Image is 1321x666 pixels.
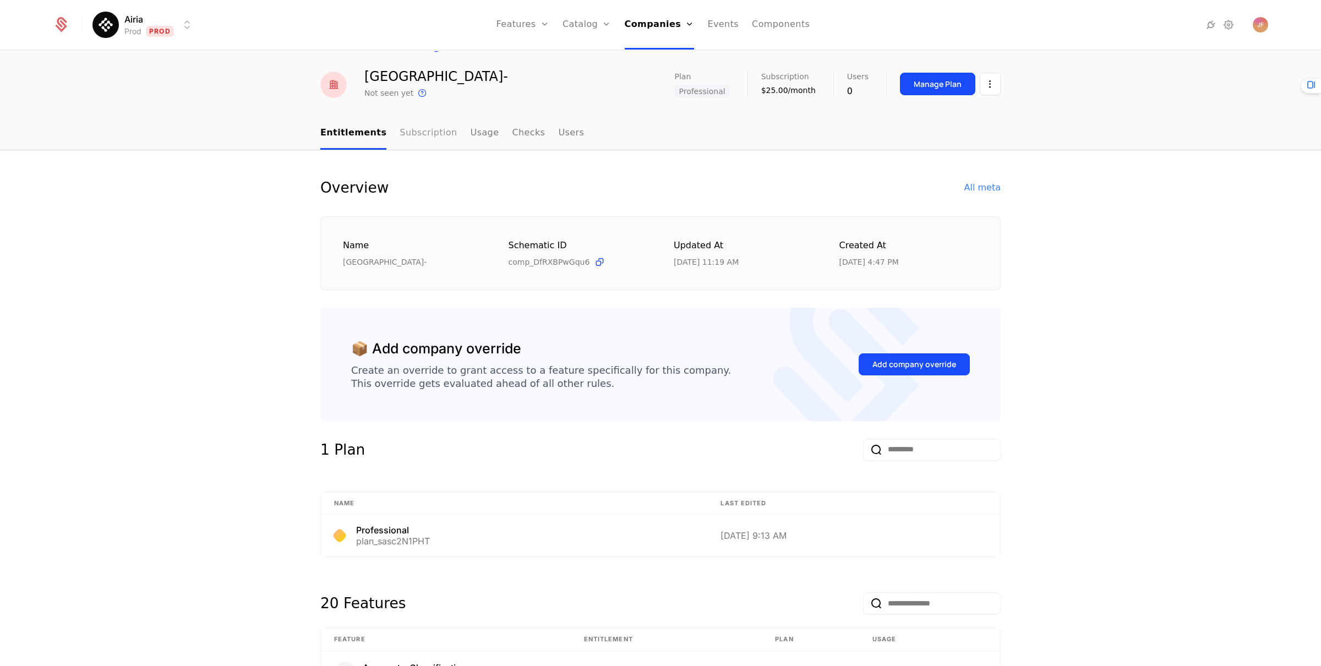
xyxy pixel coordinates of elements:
div: [DATE] 9:13 AM [720,531,987,540]
div: 8/15/25, 11:19 AM [674,256,739,268]
a: Integrations [1204,18,1218,31]
th: plan [762,628,859,651]
div: Created at [839,239,979,253]
th: Name [321,492,707,515]
div: All meta [964,181,1001,194]
a: Subscription [400,117,457,150]
div: Add company override [872,359,956,370]
button: Manage Plan [900,73,975,95]
div: 0 [847,85,869,98]
span: Users [847,73,869,80]
span: Airia [124,13,143,26]
div: plan_sasc2N1PHT [356,537,430,545]
img: Rocket Park- [320,72,347,98]
span: comp_DfRXBPwGqu6 [509,256,590,268]
div: 1 Plan [320,439,365,461]
th: Last edited [707,492,1000,515]
div: Prod [124,26,141,37]
nav: Main [320,117,1001,150]
img: Airia [92,12,119,38]
span: Professional [674,85,729,98]
span: Prod [146,26,174,37]
div: Professional [356,526,430,534]
a: Users [558,117,584,150]
span: Plan [674,73,691,80]
th: Usage [859,628,1000,651]
button: Select environment [96,13,194,37]
div: [GEOGRAPHIC_DATA]- [364,70,508,83]
button: Select action [980,73,1001,95]
button: Add company override [859,353,970,375]
div: 8/13/25, 4:47 PM [839,256,899,268]
div: 20 Features [320,592,406,614]
div: $25.00/month [761,85,816,96]
a: Checks [512,117,545,150]
div: Manage Plan [914,79,962,90]
ul: Choose Sub Page [320,117,584,150]
div: [GEOGRAPHIC_DATA]- [343,256,482,268]
div: Name [343,239,482,253]
img: Julia Floreak [1253,17,1268,32]
a: Usage [471,117,499,150]
div: Create an override to grant access to a feature specifically for this company. This override gets... [351,364,731,390]
div: Updated at [674,239,813,253]
div: 📦 Add company override [351,339,521,359]
a: Settings [1222,18,1235,31]
span: Subscription [761,73,809,80]
a: Entitlements [320,117,386,150]
th: Feature [321,628,571,651]
div: Not seen yet [364,88,413,99]
th: Entitlement [571,628,762,651]
button: Open user button [1253,17,1268,32]
div: Overview [320,177,389,199]
div: Schematic ID [509,239,648,252]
